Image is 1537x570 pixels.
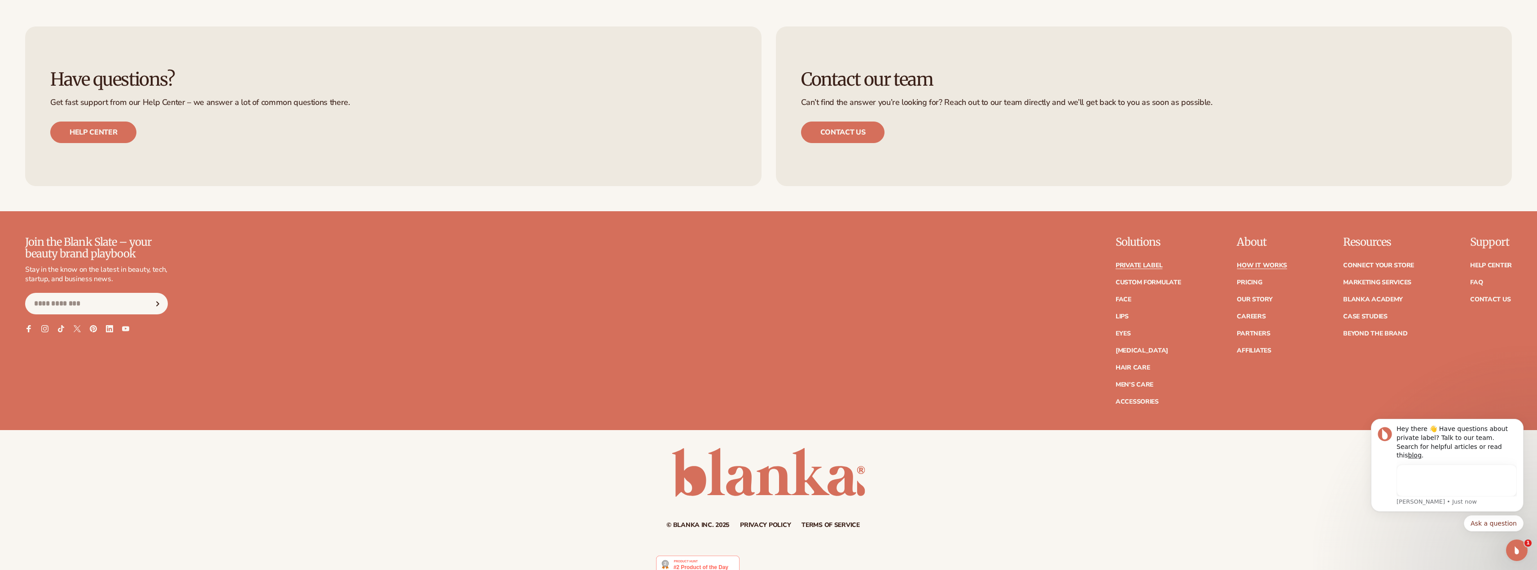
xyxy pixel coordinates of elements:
a: Men's Care [1116,382,1153,388]
a: Contact us [801,122,885,143]
a: Pricing [1237,279,1262,286]
a: Face [1116,296,1131,303]
p: About [1237,236,1287,248]
a: Beyond the brand [1343,331,1408,337]
p: Join the Blank Slate – your beauty brand playbook [25,236,168,260]
a: Eyes [1116,331,1131,337]
a: Lips [1116,313,1129,320]
a: Terms of service [801,522,860,528]
h3: Contact our team [801,70,1487,89]
a: Accessories [1116,399,1159,405]
p: Get fast support from our Help Center – we answer a lot of common questions there. [50,98,736,107]
a: Contact Us [1470,296,1511,303]
a: How It Works [1237,262,1287,269]
a: Private label [1116,262,1162,269]
h3: Have questions? [50,70,736,89]
p: Solutions [1116,236,1181,248]
a: [MEDICAL_DATA] [1116,348,1168,354]
a: FAQ [1470,279,1483,286]
a: Affiliates [1237,348,1271,354]
p: Can’t find the answer you’re looking for? Reach out to our team directly and we’ll get back to yo... [801,98,1487,107]
span: 1 [1524,540,1532,547]
iframe: Intercom live chat [1506,540,1528,561]
p: Stay in the know on the latest in beauty, tech, startup, and business news. [25,265,168,284]
small: © Blanka Inc. 2025 [666,521,729,529]
a: Help Center [1470,262,1512,269]
a: Case Studies [1343,313,1388,320]
a: Careers [1237,313,1266,320]
a: Custom formulate [1116,279,1181,286]
a: Blanka Academy [1343,296,1403,303]
a: Our Story [1237,296,1272,303]
p: Support [1470,236,1512,248]
a: Marketing services [1343,279,1411,286]
iframe: Intercom notifications message [1357,355,1537,566]
a: Connect your store [1343,262,1414,269]
a: Help center [50,122,136,143]
a: Privacy policy [740,522,791,528]
button: Subscribe [148,293,167,314]
a: Hair Care [1116,365,1150,371]
a: Partners [1237,331,1270,337]
p: Resources [1343,236,1414,248]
